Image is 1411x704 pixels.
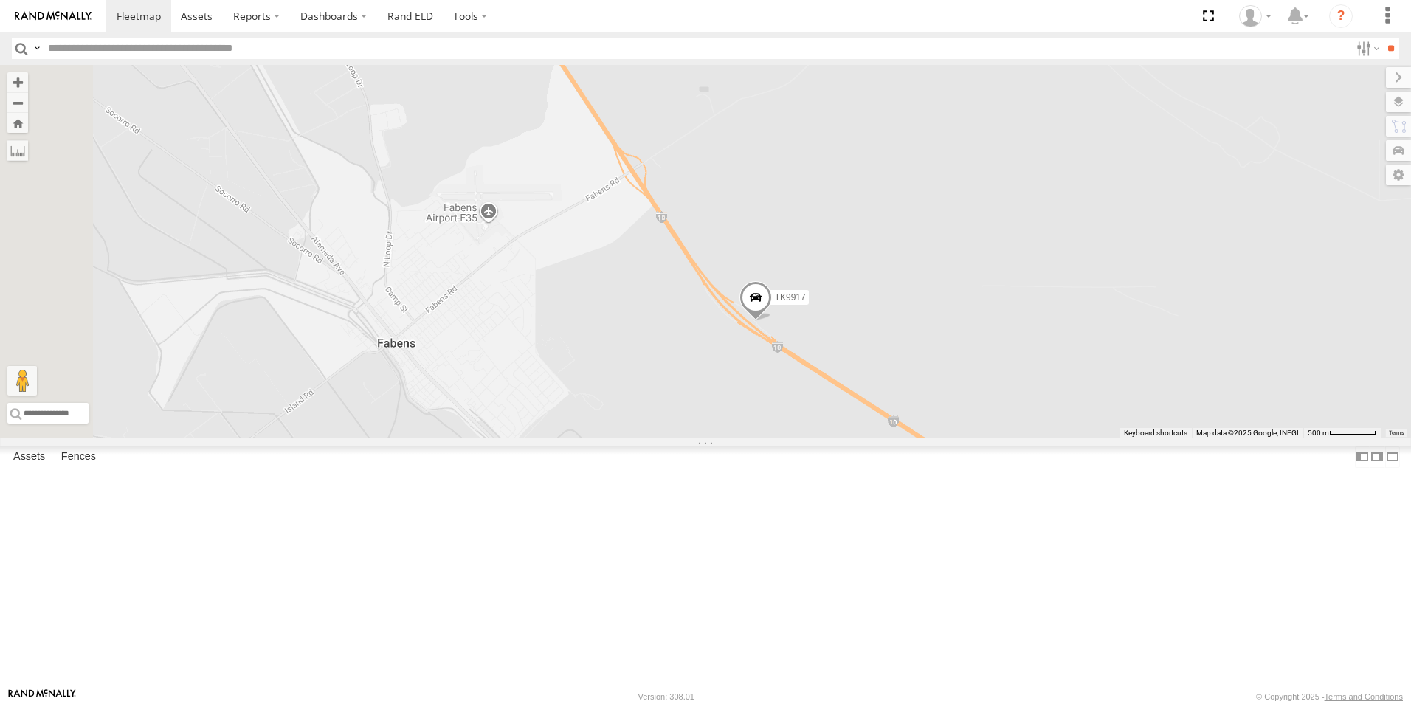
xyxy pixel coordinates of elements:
span: TK9917 [775,292,806,303]
span: Map data ©2025 Google, INEGI [1196,429,1299,437]
label: Measure [7,140,28,161]
div: Version: 308.01 [638,692,694,701]
button: Zoom in [7,72,28,92]
button: Drag Pegman onto the map to open Street View [7,366,37,396]
button: Map Scale: 500 m per 61 pixels [1303,428,1381,438]
img: rand-logo.svg [15,11,92,21]
div: © Copyright 2025 - [1256,692,1403,701]
a: Terms (opens in new tab) [1389,430,1404,436]
label: Search Query [31,38,43,59]
i: ? [1329,4,1353,28]
a: Visit our Website [8,689,76,704]
label: Assets [6,446,52,467]
label: Fences [54,446,103,467]
label: Dock Summary Table to the Right [1370,446,1384,468]
label: Search Filter Options [1350,38,1382,59]
button: Zoom out [7,92,28,113]
label: Hide Summary Table [1385,446,1400,468]
button: Zoom Home [7,113,28,133]
span: 500 m [1308,429,1329,437]
div: Daniel Del Muro [1234,5,1277,27]
button: Keyboard shortcuts [1124,428,1187,438]
label: Map Settings [1386,165,1411,185]
a: Terms and Conditions [1325,692,1403,701]
label: Dock Summary Table to the Left [1355,446,1370,468]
